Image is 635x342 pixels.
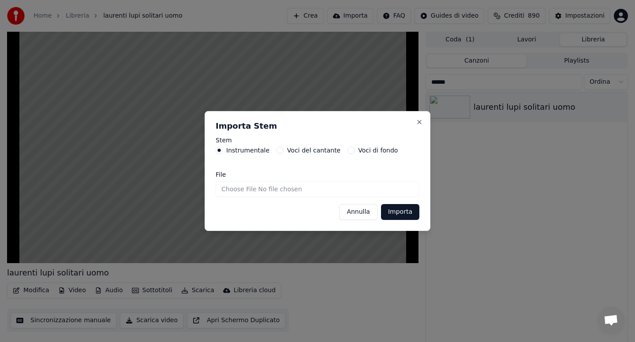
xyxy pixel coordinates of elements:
[339,204,377,220] button: Annulla
[216,122,419,130] h2: Importa Stem
[287,147,340,153] label: Voci del cantante
[226,147,269,153] label: Instrumentale
[216,137,419,143] label: Stem
[358,147,398,153] label: Voci di fondo
[216,171,419,178] label: File
[381,204,419,220] button: Importa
